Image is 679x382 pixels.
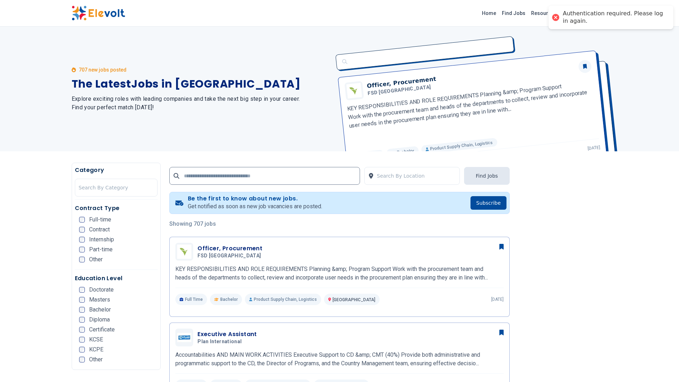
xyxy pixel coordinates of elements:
p: Product Supply Chain, Logistics [245,294,321,305]
input: Internship [79,237,85,242]
p: Showing 707 jobs [169,220,510,228]
span: Other [89,357,103,362]
span: KCPE [89,347,103,352]
span: Diploma [89,317,110,323]
a: Find Jobs [499,7,528,19]
h5: Contract Type [75,204,158,213]
input: Certificate [79,327,85,333]
span: Doctorate [89,287,114,293]
p: KEY RESPONSIBILITIES AND ROLE REQUIREMENTS Planning &amp; Program Support Work with the procureme... [175,265,504,282]
span: KCSE [89,337,103,342]
span: Other [89,257,103,262]
span: Certificate [89,327,115,333]
input: KCSE [79,337,85,342]
h3: Executive Assistant [197,330,257,339]
p: 707 new jobs posted [79,66,127,73]
input: Masters [79,297,85,303]
span: Part-time [89,247,113,252]
a: Resources [528,7,560,19]
p: [DATE] [491,297,504,302]
input: Bachelor [79,307,85,313]
span: Plan International [197,339,242,345]
input: Other [79,257,85,262]
span: Bachelor [89,307,111,313]
input: KCPE [79,347,85,352]
span: [GEOGRAPHIC_DATA] [333,297,375,302]
button: Subscribe [470,196,506,210]
span: Full-time [89,217,111,223]
span: Internship [89,237,114,242]
input: Other [79,357,85,362]
span: Bachelor [220,297,238,302]
input: Contract [79,227,85,232]
h4: Be the first to know about new jobs. [188,195,322,202]
h1: The Latest Jobs in [GEOGRAPHIC_DATA] [72,78,331,90]
h5: Category [75,166,158,174]
h5: Education Level [75,274,158,283]
a: Home [479,7,499,19]
h2: Explore exciting roles with leading companies and take the next big step in your career. Find you... [72,95,331,112]
p: Accountabilities AND MAIN WORK ACTIVITIES Executive Support to CD &amp; CMT (40%) Provide both ad... [175,351,504,368]
a: FSD AfricaOfficer, ProcurementFSD [GEOGRAPHIC_DATA]KEY RESPONSIBILITIES AND ROLE REQUIREMENTS Pla... [175,243,504,305]
div: Authentication required. Please log in again. [563,10,666,25]
span: Masters [89,297,110,303]
p: Get notified as soon as new job vacancies are posted. [188,202,322,211]
span: FSD [GEOGRAPHIC_DATA] [197,253,261,259]
p: Full Time [175,294,207,305]
img: Plan International [177,333,191,342]
button: Find Jobs [464,167,510,185]
h3: Officer, Procurement [197,244,264,253]
input: Diploma [79,317,85,323]
img: FSD Africa [177,245,191,259]
span: Contract [89,227,110,232]
input: Doctorate [79,287,85,293]
input: Full-time [79,217,85,223]
input: Part-time [79,247,85,252]
img: Elevolt [72,6,125,21]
